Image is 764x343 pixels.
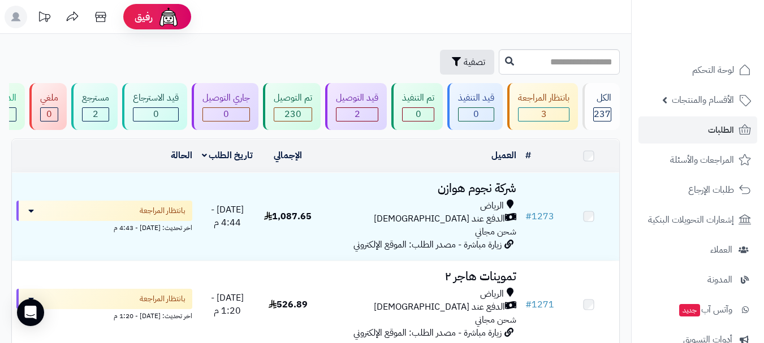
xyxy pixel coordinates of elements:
[274,149,302,162] a: الإجمالي
[336,92,378,105] div: قيد التوصيل
[202,92,250,105] div: جاري التوصيل
[440,50,494,75] button: تصفية
[171,149,192,162] a: الحالة
[480,288,504,301] span: الرياض
[16,309,192,321] div: اخر تحديث: [DATE] - 1:20 م
[353,238,502,251] span: زيارة مباشرة - مصدر الطلب: الموقع الإلكتروني
[678,302,732,318] span: وآتس آب
[480,199,504,212] span: الرياض
[284,107,301,121] span: 230
[323,182,516,195] h3: شركة نجوم هوازن
[638,176,757,203] a: طلبات الإرجاع
[688,182,734,198] span: طلبات الإرجاع
[40,92,58,105] div: ملغي
[491,149,516,162] a: العميل
[140,293,185,305] span: بانتظار المراجعة
[211,203,244,229] span: [DATE] - 4:44 م
[593,92,611,105] div: الكل
[323,83,389,130] a: قيد التوصيل 2
[41,108,58,121] div: 0
[140,205,185,216] span: بانتظار المراجعة
[323,270,516,283] h3: تموينات هاجر ٢
[464,55,485,69] span: تصفية
[580,83,622,130] a: الكل237
[525,149,531,162] a: #
[638,146,757,173] a: المراجعات والأسئلة
[638,206,757,233] a: إشعارات التحويلات البنكية
[473,107,479,121] span: 0
[475,225,516,238] span: شحن مجاني
[69,83,120,130] a: مسترجع 2
[264,210,312,223] span: 1,087.65
[416,107,421,121] span: 0
[133,92,179,105] div: قيد الاسترجاع
[541,107,547,121] span: 3
[355,107,360,121] span: 2
[274,92,312,105] div: تم التوصيل
[157,6,180,28] img: ai-face.png
[692,62,734,78] span: لوحة التحكم
[30,6,58,31] a: تحديثات المنصة
[638,116,757,144] a: الطلبات
[211,291,244,318] span: [DATE] - 1:20 م
[445,83,505,130] a: قيد التنفيذ 0
[153,107,159,121] span: 0
[518,92,569,105] div: بانتظار المراجعة
[594,107,611,121] span: 237
[202,149,253,162] a: تاريخ الطلب
[82,92,109,105] div: مسترجع
[519,108,569,121] div: 3
[274,108,312,121] div: 230
[93,107,98,121] span: 2
[707,272,732,288] span: المدونة
[374,212,505,225] span: الدفع عند [DEMOGRAPHIC_DATA]
[203,108,249,121] div: 0
[135,10,153,24] span: رفيق
[403,108,434,121] div: 0
[120,83,189,130] a: قيد الاسترجاع 0
[475,313,516,327] span: شحن مجاني
[638,296,757,323] a: وآتس آبجديد
[353,326,502,340] span: زيارة مباشرة - مصدر الطلب: الموقع الإلكتروني
[638,266,757,293] a: المدونة
[672,92,734,108] span: الأقسام والمنتجات
[670,152,734,168] span: المراجعات والأسئلة
[189,83,261,130] a: جاري التوصيل 0
[525,298,532,311] span: #
[336,108,378,121] div: 2
[261,83,323,130] a: تم التوصيل 230
[525,298,554,311] a: #1271
[638,236,757,263] a: العملاء
[648,212,734,228] span: إشعارات التحويلات البنكية
[389,83,445,130] a: تم التنفيذ 0
[83,108,109,121] div: 2
[402,92,434,105] div: تم التنفيذ
[459,108,494,121] div: 0
[525,210,554,223] a: #1273
[708,122,734,138] span: الطلبات
[223,107,229,121] span: 0
[46,107,52,121] span: 0
[679,304,700,316] span: جديد
[638,57,757,84] a: لوحة التحكم
[16,221,192,233] div: اخر تحديث: [DATE] - 4:43 م
[458,92,494,105] div: قيد التنفيذ
[269,298,308,311] span: 526.89
[710,242,732,258] span: العملاء
[27,83,69,130] a: ملغي 0
[525,210,532,223] span: #
[374,301,505,314] span: الدفع عند [DEMOGRAPHIC_DATA]
[17,299,44,326] div: Open Intercom Messenger
[505,83,580,130] a: بانتظار المراجعة 3
[133,108,178,121] div: 0
[687,32,753,55] img: logo-2.png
